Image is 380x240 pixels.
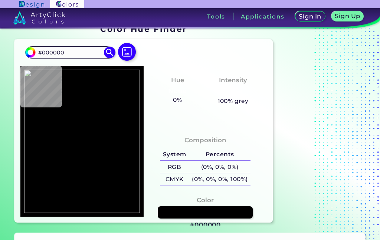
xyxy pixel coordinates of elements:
h5: 0% [170,95,184,105]
a: Sign Up [333,12,362,21]
h3: Tools [207,14,225,19]
h5: Sign In [300,14,320,19]
h4: Hue [171,75,184,86]
h3: Applications [241,14,284,19]
h5: RGB [160,161,189,173]
h5: CMYK [160,173,189,186]
h3: #000000 [190,221,221,230]
a: Sign In [297,12,324,21]
h5: System [160,149,189,161]
img: icon picture [118,43,136,61]
h5: (0%, 0%, 0%, 100%) [189,173,250,186]
h4: Color [197,195,214,206]
h5: 100% grey [218,96,249,106]
h3: None [221,87,246,96]
h1: Color Hue Finder [100,23,187,34]
h5: Sign Up [336,13,359,19]
input: type color.. [36,47,105,57]
img: 58cea5ea-d42f-43a3-bac5-b4cd1e1c284b [24,70,140,213]
img: icon search [104,47,115,58]
h4: Composition [184,135,226,146]
h3: None [165,87,190,96]
h4: Intensity [219,75,247,86]
img: ArtyClick Design logo [19,1,44,8]
img: logo_artyclick_colors_white.svg [13,11,66,24]
h5: (0%, 0%, 0%) [189,161,250,173]
h5: Percents [189,149,250,161]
